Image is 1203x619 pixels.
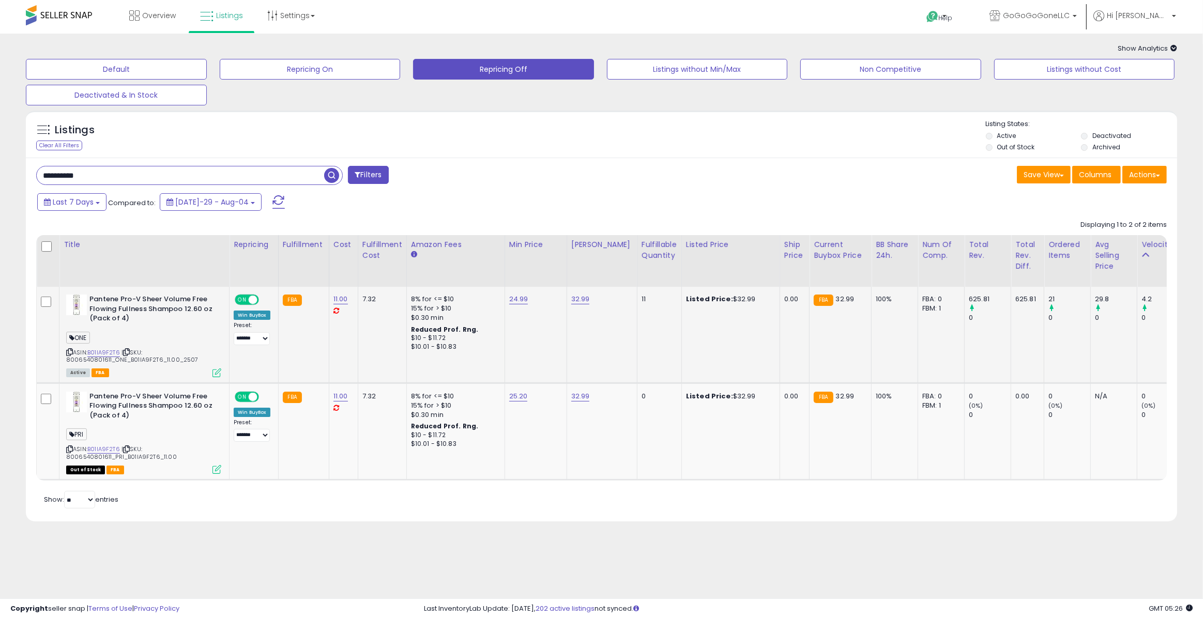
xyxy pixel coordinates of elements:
button: Columns [1072,166,1121,183]
div: BB Share 24h. [876,239,913,261]
small: FBA [283,392,302,403]
a: B01IA9F2T6 [87,348,120,357]
div: 15% for > $10 [411,401,497,410]
b: Reduced Prof. Rng. [411,422,479,430]
span: Last 7 Days [53,197,94,207]
div: 100% [876,392,910,401]
a: Hi [PERSON_NAME] [1093,10,1176,34]
b: Listed Price: [686,294,733,304]
small: FBA [814,392,833,403]
div: Title [64,239,225,250]
small: FBA [814,295,833,306]
b: Pantene Pro-V Sheer Volume Free Flowing Fullness Shampoo 12.60 oz (Pack of 4) [89,295,215,326]
div: $10.01 - $10.83 [411,343,497,351]
div: Total Rev. Diff. [1015,239,1040,272]
div: 0 [969,313,1011,322]
div: Cost [333,239,354,250]
span: FBA [92,368,109,377]
span: | SKU: 8006540801611_PRI_B01IA9F2T6_11.00 [66,445,177,460]
div: 625.81 [969,295,1011,304]
div: 21 [1048,295,1090,304]
small: (0%) [969,401,983,410]
div: 7.32 [362,392,399,401]
div: $0.30 min [411,313,497,322]
span: Hi [PERSON_NAME] [1107,10,1169,21]
div: 0.00 [784,295,801,304]
a: 25.20 [509,391,528,401]
div: Fulfillment [283,239,325,250]
div: $0.30 min [411,410,497,420]
div: Total Rev. [969,239,1007,261]
label: Archived [1092,143,1120,151]
span: Help [939,13,953,22]
span: Columns [1079,169,1111,180]
button: Repricing On [220,59,401,80]
div: 0 [1141,410,1183,420]
div: 0 [1141,392,1183,401]
span: All listings that are currently out of stock and unavailable for purchase on Amazon [66,466,105,474]
span: | SKU: 8006540801611_ONE_B01IA9F2T6_11.00_2507 [66,348,199,364]
span: 32.99 [836,294,855,304]
div: 8% for <= $10 [411,295,497,304]
div: N/A [1095,392,1129,401]
button: Deactivated & In Stock [26,85,207,105]
div: Repricing [234,239,274,250]
button: Default [26,59,207,80]
div: 7.32 [362,295,399,304]
span: Listings [216,10,243,21]
button: Non Competitive [800,59,981,80]
span: PRI [66,428,87,440]
div: FBA: 0 [922,392,956,401]
div: 0 [969,392,1011,401]
div: 29.8 [1095,295,1137,304]
div: 8% for <= $10 [411,392,497,401]
div: Ship Price [784,239,805,261]
b: Pantene Pro-V Sheer Volume Free Flowing Fullness Shampoo 12.60 oz (Pack of 4) [89,392,215,423]
img: 31uLmDAzn2L._SL40_.jpg [66,392,87,412]
div: Listed Price [686,239,775,250]
div: Fulfillment Cost [362,239,402,261]
div: 0.00 [784,392,801,401]
div: 0 [969,410,1011,420]
b: Listed Price: [686,391,733,401]
div: $32.99 [686,392,772,401]
div: 11 [642,295,674,304]
button: Actions [1122,166,1167,183]
span: Compared to: [108,198,156,208]
div: Num of Comp. [922,239,960,261]
button: Last 7 Days [37,193,106,211]
div: FBA: 0 [922,295,956,304]
span: Show Analytics [1118,43,1177,53]
div: Current Buybox Price [814,239,867,261]
div: 0 [1048,313,1090,322]
div: 0.00 [1015,392,1036,401]
span: OFF [257,296,274,304]
label: Out of Stock [997,143,1035,151]
span: All listings currently available for purchase on Amazon [66,368,90,377]
div: Win BuyBox [234,311,270,320]
a: 24.99 [509,294,528,304]
div: FBM: 1 [922,401,956,410]
a: 32.99 [571,391,590,401]
div: 15% for > $10 [411,304,497,313]
div: $10 - $11.72 [411,431,497,440]
span: 32.99 [836,391,855,401]
a: B01IA9F2T6 [87,445,120,454]
button: Save View [1017,166,1071,183]
div: Win BuyBox [234,408,270,417]
span: [DATE]-29 - Aug-04 [175,197,249,207]
div: $10.01 - $10.83 [411,440,497,448]
label: Active [997,131,1016,140]
button: Repricing Off [413,59,594,80]
div: Velocity [1141,239,1179,250]
span: OFF [257,392,274,401]
p: Listing States: [986,119,1177,129]
span: FBA [106,466,124,474]
span: ON [236,296,249,304]
div: Ordered Items [1048,239,1086,261]
b: Reduced Prof. Rng. [411,325,479,334]
div: 0 [1095,313,1137,322]
div: Preset: [234,419,270,442]
span: Overview [142,10,176,21]
button: Listings without Cost [994,59,1175,80]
